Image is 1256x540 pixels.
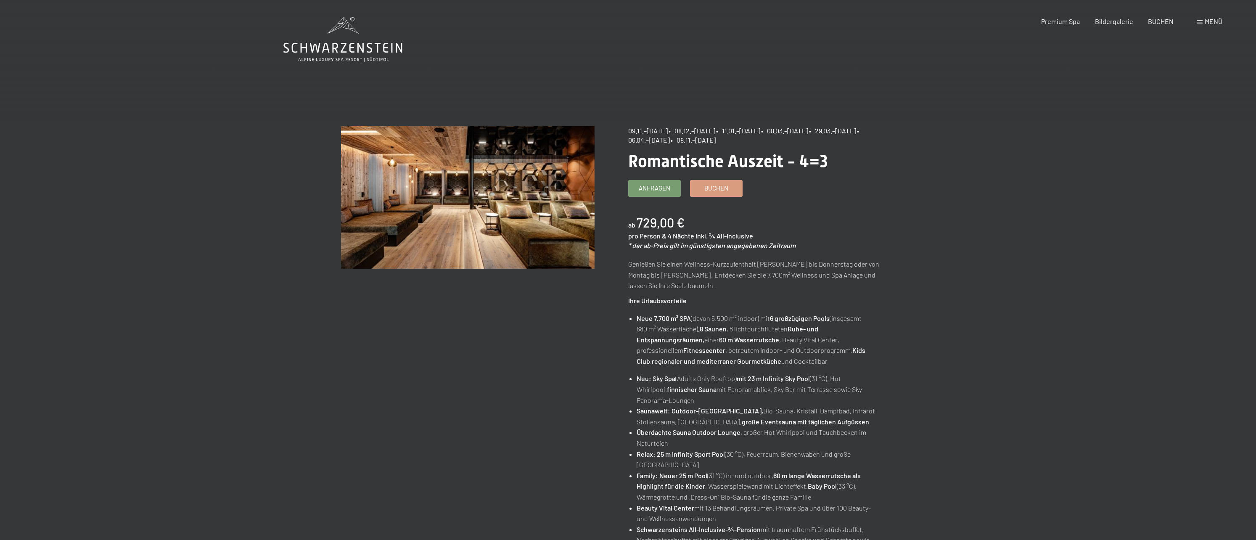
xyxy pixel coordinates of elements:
[667,385,717,393] strong: finnischer Sauna
[761,127,808,135] span: • 08.03.–[DATE]
[637,405,881,427] li: Bio-Sauna, Kristall-Dampfbad, Infrarot-Stollensauna, [GEOGRAPHIC_DATA],
[637,373,881,405] li: (Adults Only Rooftop) (31 °C), Hot Whirlpool, mit Panoramablick, Sky Bar mit Terrasse sowie Sky P...
[637,503,881,524] li: mit 13 Behandlungsräumen, Private Spa und über 100 Beauty- und Wellnessanwendungen
[628,259,882,291] p: Genießen Sie einen Wellness-Kurzaufenthalt [PERSON_NAME] bis Donnerstag oder von Montag bis [PERS...
[809,127,856,135] span: • 29.03.–[DATE]
[719,336,779,344] strong: 60 m Wasserrutsche
[637,427,881,448] li: , großer Hot Whirlpool und Tauchbecken im Naturteich
[637,313,881,367] li: (davon 5.500 m² indoor) mit (insgesamt 680 m² Wasserfläche), , 8 lichtdurchfluteten einer , Beaut...
[637,450,725,458] strong: Relax: 25 m Infinity Sport Pool
[1095,17,1133,25] a: Bildergalerie
[1148,17,1174,25] a: BUCHEN
[628,221,635,229] span: ab
[668,232,694,240] span: 4 Nächte
[637,314,691,322] strong: Neue 7.700 m² SPA
[700,325,727,333] strong: 8 Saunen
[770,314,830,322] strong: 6 großzügigen Pools
[637,346,865,365] strong: Kids Club
[716,127,760,135] span: • 11.01.–[DATE]
[637,325,818,344] strong: Ruhe- und Entspannungsräumen,
[639,184,670,193] span: Anfragen
[637,470,881,503] li: (31 °C) in- und outdoor, , Wasserspielewand mit Lichteffekt, (33 °C), Wärmegrotte und „Dress-On“ ...
[737,374,810,382] strong: mit 23 m Infinity Sky Pool
[671,136,716,144] span: • 08.11.–[DATE]
[695,232,753,240] span: inkl. ¾ All-Inclusive
[704,184,728,193] span: Buchen
[629,180,680,196] a: Anfragen
[628,296,687,304] strong: Ihre Urlaubsvorteile
[690,180,742,196] a: Buchen
[628,127,668,135] span: 09.11.–[DATE]
[637,504,694,512] strong: Beauty Vital Center
[742,418,869,426] strong: große Eventsauna mit täglichen Aufgüssen
[1205,17,1222,25] span: Menü
[1041,17,1080,25] a: Premium Spa
[669,127,715,135] span: • 08.12.–[DATE]
[628,232,666,240] span: pro Person &
[637,471,707,479] strong: Family: Neuer 25 m Pool
[683,346,725,354] strong: Fitnesscenter
[637,449,881,470] li: (30 °C), Feuerraum, Bienenwaben und große [GEOGRAPHIC_DATA]
[652,357,781,365] strong: regionaler und mediterraner Gourmetküche
[808,482,837,490] strong: Baby Pool
[637,407,763,415] strong: Saunawelt: Outdoor-[GEOGRAPHIC_DATA],
[628,241,796,249] em: * der ab-Preis gilt im günstigsten angegebenen Zeitraum
[637,525,761,533] strong: Schwarzensteins All-Inclusive-¾-Pension
[628,151,828,171] span: Romantische Auszeit - 4=3
[637,215,685,230] b: 729,00 €
[637,374,675,382] strong: Neu: Sky Spa
[341,126,595,269] img: Romantische Auszeit - 4=3
[637,428,740,436] strong: Überdachte Sauna Outdoor Lounge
